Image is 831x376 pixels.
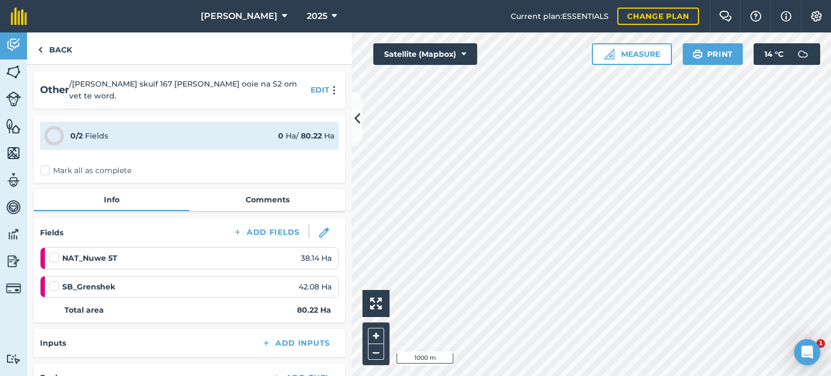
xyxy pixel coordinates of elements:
[764,43,783,65] span: 14 ° C
[6,37,21,53] img: svg+xml;base64,PD94bWwgdmVyc2lvbj0iMS4wIiBlbmNvZGluZz0idXRmLTgiPz4KPCEtLSBHZW5lcmF0b3I6IEFkb2JlIE...
[224,225,308,240] button: Add Fields
[189,189,345,210] a: Comments
[40,82,69,98] h2: Other
[6,172,21,188] img: svg+xml;base64,PD94bWwgdmVyc2lvbj0iMS4wIiBlbmNvZGluZz0idXRmLTgiPz4KPCEtLSBHZW5lcmF0b3I6IEFkb2JlIE...
[6,226,21,242] img: svg+xml;base64,PD94bWwgdmVyc2lvbj0iMS4wIiBlbmNvZGluZz0idXRmLTgiPz4KPCEtLSBHZW5lcmF0b3I6IEFkb2JlIE...
[6,281,21,296] img: svg+xml;base64,PD94bWwgdmVyc2lvbj0iMS4wIiBlbmNvZGluZz0idXRmLTgiPz4KPCEtLSBHZW5lcmF0b3I6IEFkb2JlIE...
[301,131,322,141] strong: 80.22
[278,131,283,141] strong: 0
[692,48,703,61] img: svg+xml;base64,PHN2ZyB4bWxucz0iaHR0cDovL3d3dy53My5vcmcvMjAwMC9zdmciIHdpZHRoPSIxOSIgaGVpZ2h0PSIyNC...
[69,78,306,102] span: / [PERSON_NAME] skuif 167 [PERSON_NAME] ooie na S2 om vet te word.
[511,10,609,22] span: Current plan : ESSENTIALS
[40,227,63,239] h4: Fields
[311,84,329,96] button: EDIT
[327,85,340,95] img: svg+xml;base64,PHN2ZyB4bWxucz0iaHR0cDovL3d3dy53My5vcmcvMjAwMC9zdmciIHdpZHRoPSIyMCIgaGVpZ2h0PSIyNC...
[592,43,672,65] button: Measure
[297,304,331,316] strong: 80.22 Ha
[781,10,792,23] img: svg+xml;base64,PHN2ZyB4bWxucz0iaHR0cDovL3d3dy53My5vcmcvMjAwMC9zdmciIHdpZHRoPSIxNyIgaGVpZ2h0PSIxNy...
[253,335,339,351] button: Add Inputs
[749,11,762,22] img: A question mark icon
[816,339,825,348] span: 1
[368,328,384,344] button: +
[6,145,21,161] img: svg+xml;base64,PHN2ZyB4bWxucz0iaHR0cDovL3d3dy53My5vcmcvMjAwMC9zdmciIHdpZHRoPSI1NiIgaGVpZ2h0PSI2MC...
[6,199,21,215] img: svg+xml;base64,PD94bWwgdmVyc2lvbj0iMS4wIiBlbmNvZGluZz0idXRmLTgiPz4KPCEtLSBHZW5lcmF0b3I6IEFkb2JlIE...
[62,252,117,264] strong: NAT_Nuwe 5T
[6,64,21,80] img: svg+xml;base64,PHN2ZyB4bWxucz0iaHR0cDovL3d3dy53My5vcmcvMjAwMC9zdmciIHdpZHRoPSI1NiIgaGVpZ2h0PSI2MC...
[6,354,21,364] img: svg+xml;base64,PD94bWwgdmVyc2lvbj0iMS4wIiBlbmNvZGluZz0idXRmLTgiPz4KPCEtLSBHZW5lcmF0b3I6IEFkb2JlIE...
[754,43,820,65] button: 14 °C
[301,252,332,264] span: 38.14 Ha
[6,91,21,107] img: svg+xml;base64,PD94bWwgdmVyc2lvbj0iMS4wIiBlbmNvZGluZz0idXRmLTgiPz4KPCEtLSBHZW5lcmF0b3I6IEFkb2JlIE...
[70,131,83,141] strong: 0 / 2
[370,298,382,309] img: Four arrows, one pointing top left, one top right, one bottom right and the last bottom left
[11,8,27,25] img: fieldmargin Logo
[6,253,21,269] img: svg+xml;base64,PD94bWwgdmVyc2lvbj0iMS4wIiBlbmNvZGluZz0idXRmLTgiPz4KPCEtLSBHZW5lcmF0b3I6IEFkb2JlIE...
[719,11,732,22] img: Two speech bubbles overlapping with the left bubble in the forefront
[683,43,743,65] button: Print
[27,32,83,64] a: Back
[278,130,334,142] div: Ha / Ha
[299,281,332,293] span: 42.08 Ha
[40,165,131,176] label: Mark all as complete
[617,8,699,25] a: Change plan
[40,337,66,349] h4: Inputs
[810,11,823,22] img: A cog icon
[792,43,814,65] img: svg+xml;base64,PD94bWwgdmVyc2lvbj0iMS4wIiBlbmNvZGluZz0idXRmLTgiPz4KPCEtLSBHZW5lcmF0b3I6IEFkb2JlIE...
[794,339,820,365] div: Open Intercom Messenger
[62,281,115,293] strong: SB_Grenshek
[6,118,21,134] img: svg+xml;base64,PHN2ZyB4bWxucz0iaHR0cDovL3d3dy53My5vcmcvMjAwMC9zdmciIHdpZHRoPSI1NiIgaGVpZ2h0PSI2MC...
[319,228,329,238] img: svg+xml;base64,PHN2ZyB3aWR0aD0iMTgiIGhlaWdodD0iMTgiIHZpZXdCb3g9IjAgMCAxOCAxOCIgZmlsbD0ibm9uZSIgeG...
[368,344,384,360] button: –
[373,43,477,65] button: Satellite (Mapbox)
[34,189,189,210] a: Info
[604,49,615,60] img: Ruler icon
[38,43,43,56] img: svg+xml;base64,PHN2ZyB4bWxucz0iaHR0cDovL3d3dy53My5vcmcvMjAwMC9zdmciIHdpZHRoPSI5IiBoZWlnaHQ9IjI0Ii...
[70,130,108,142] div: Fields
[307,10,327,23] span: 2025
[64,304,104,316] strong: Total area
[201,10,278,23] span: [PERSON_NAME]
